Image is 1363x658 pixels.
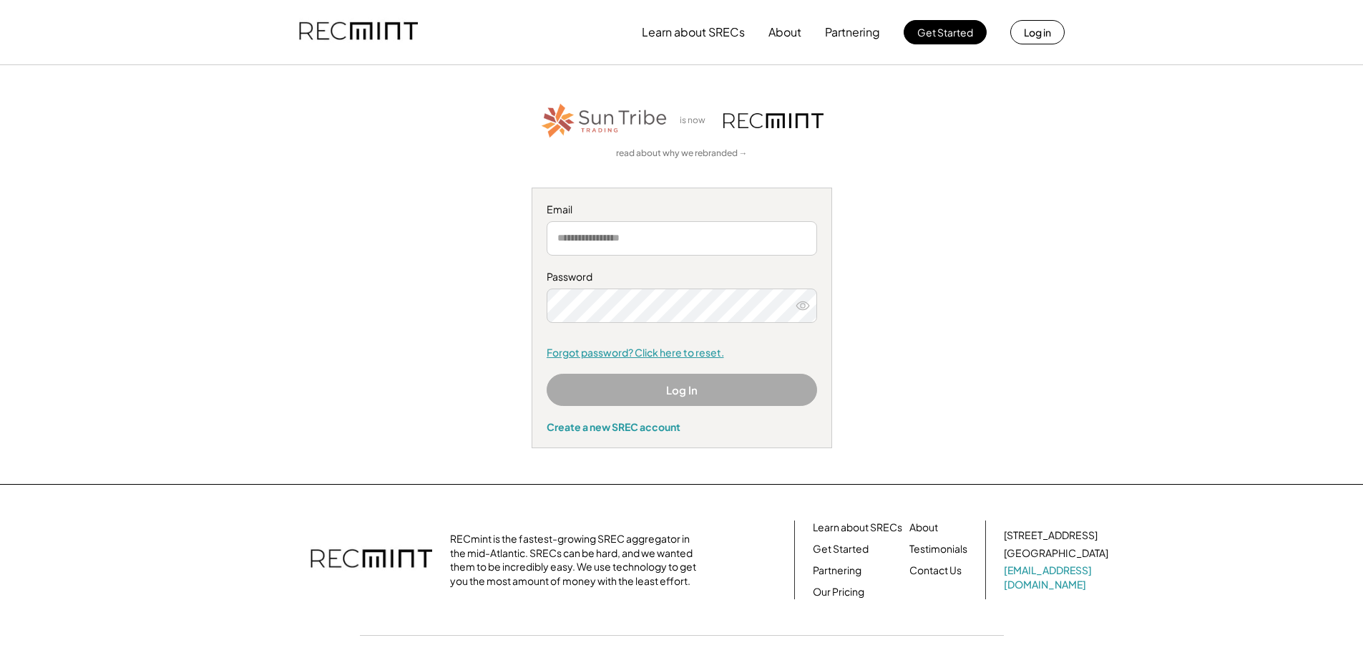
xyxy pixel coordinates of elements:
[909,563,962,578] a: Contact Us
[1004,546,1108,561] div: [GEOGRAPHIC_DATA]
[813,563,861,578] a: Partnering
[311,535,432,585] img: recmint-logotype%403x.png
[825,18,880,47] button: Partnering
[723,113,824,128] img: recmint-logotype%403x.png
[676,115,716,127] div: is now
[813,521,902,535] a: Learn about SRECs
[909,521,938,535] a: About
[547,270,817,284] div: Password
[813,585,864,599] a: Our Pricing
[904,20,987,44] button: Get Started
[299,8,418,57] img: recmint-logotype%403x.png
[547,374,817,406] button: Log In
[547,420,817,433] div: Create a new SREC account
[1004,563,1111,591] a: [EMAIL_ADDRESS][DOMAIN_NAME]
[540,101,669,140] img: STT_Horizontal_Logo%2B-%2BColor.png
[642,18,745,47] button: Learn about SRECs
[813,542,869,556] a: Get Started
[547,346,817,360] a: Forgot password? Click here to reset.
[1004,528,1098,543] div: [STREET_ADDRESS]
[616,147,748,160] a: read about why we rebranded →
[450,532,704,588] div: RECmint is the fastest-growing SREC aggregator in the mid-Atlantic. SRECs can be hard, and we wan...
[1010,20,1065,44] button: Log in
[547,203,817,217] div: Email
[909,542,967,556] a: Testimonials
[768,18,801,47] button: About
